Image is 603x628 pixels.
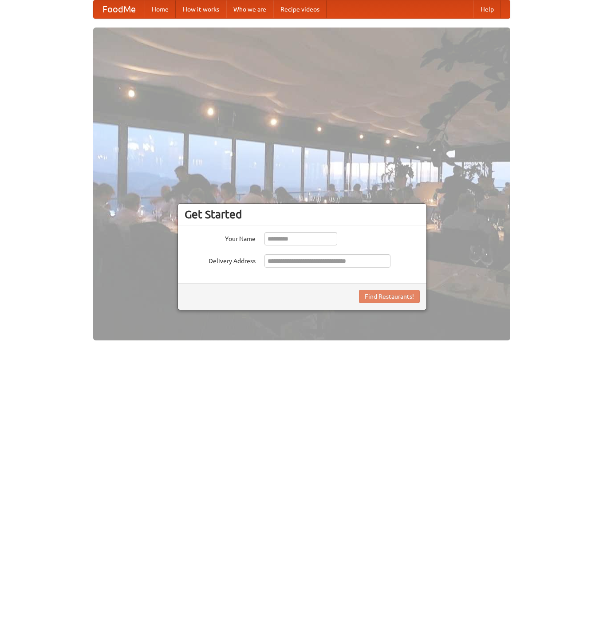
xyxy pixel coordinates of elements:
[176,0,226,18] a: How it works
[185,232,256,243] label: Your Name
[473,0,501,18] a: Help
[94,0,145,18] a: FoodMe
[185,208,420,221] h3: Get Started
[226,0,273,18] a: Who we are
[273,0,327,18] a: Recipe videos
[185,254,256,265] label: Delivery Address
[145,0,176,18] a: Home
[359,290,420,303] button: Find Restaurants!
